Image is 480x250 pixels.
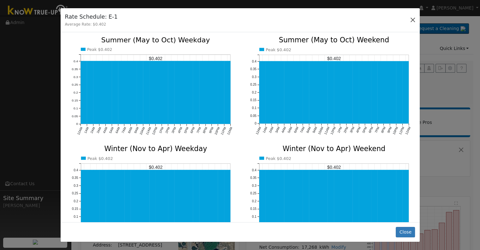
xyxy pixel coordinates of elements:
rect: onclick="" [365,170,371,232]
text: 0.3 [252,184,257,187]
text: 1PM [158,127,164,134]
text: 4AM [281,126,287,134]
rect: onclick="" [105,61,112,124]
text: 0.1 [74,107,78,110]
rect: onclick="" [199,170,205,232]
rect: onclick="" [396,61,403,124]
rect: onclick="" [218,170,224,232]
text: 5PM [362,126,368,134]
rect: onclick="" [193,61,199,124]
text: 7PM [196,127,202,134]
rect: onclick="" [118,61,124,124]
text: 0.35 [72,176,78,180]
text: Winter (Nov to Apr) Weekend [282,144,385,153]
rect: onclick="" [265,170,272,232]
text: 11PM [220,127,227,136]
text: 0.4 [74,59,78,63]
rect: onclick="" [187,170,193,232]
rect: onclick="" [353,61,359,124]
rect: onclick="" [93,61,99,124]
text: Peak $0.402 [266,47,291,52]
rect: onclick="" [193,170,199,232]
text: Summer (May to Oct) Weekday [101,36,210,44]
text: 0.3 [74,184,78,187]
text: 4PM [177,127,183,134]
rect: onclick="" [80,61,87,124]
text: 2AM [268,126,274,134]
rect: onclick="" [396,170,403,232]
rect: onclick="" [353,170,359,232]
text: 7AM [299,126,305,134]
rect: onclick="" [224,61,230,124]
rect: onclick="" [322,170,328,232]
rect: onclick="" [87,61,93,124]
rect: onclick="" [309,170,315,232]
text: 8PM [202,127,208,134]
text: Winter (Nov to Apr) Weekday [104,144,207,153]
text: 2PM [164,127,170,134]
text: 0.2 [252,199,257,203]
text: 12AM [255,126,262,135]
rect: onclick="" [137,170,143,232]
rect: onclick="" [87,170,93,232]
text: 3PM [171,127,177,134]
rect: onclick="" [149,170,156,232]
text: 1PM [337,126,343,134]
text: 0.25 [250,83,257,87]
text: 0.1 [74,215,78,218]
text: 6AM [115,127,121,134]
text: 9PM [387,126,393,134]
text: 0 [76,122,78,126]
rect: onclick="" [402,61,409,124]
rect: onclick="" [212,61,218,124]
rect: onclick="" [278,170,284,232]
rect: onclick="" [181,170,187,232]
text: 12AM [405,126,411,135]
text: 2AM [90,127,96,134]
text: 10AM [317,126,324,135]
text: 0.35 [72,67,78,71]
rect: onclick="" [303,170,309,232]
text: 5AM [108,127,114,134]
text: 0.3 [252,75,257,79]
rect: onclick="" [143,170,149,232]
span: Average Rate: $0.402 [65,22,106,27]
text: 0.35 [250,68,257,71]
rect: onclick="" [156,170,162,232]
button: Close [396,227,415,238]
rect: onclick="" [131,170,137,232]
rect: onclick="" [181,61,187,124]
rect: onclick="" [278,61,284,124]
text: 0 [255,122,257,125]
rect: onclick="" [224,170,230,232]
text: 10PM [214,127,220,136]
text: 0.1 [252,215,257,218]
text: 4AM [102,127,108,134]
rect: onclick="" [322,61,328,124]
text: 1AM [262,126,268,134]
text: 6PM [368,126,374,134]
rect: onclick="" [334,61,340,124]
rect: onclick="" [112,170,118,232]
rect: onclick="" [390,61,396,124]
rect: onclick="" [124,61,131,124]
rect: onclick="" [384,170,390,232]
text: 0.4 [252,60,257,63]
rect: onclick="" [328,61,334,124]
text: 11AM [145,127,152,136]
text: Summer (May to Oct) Weekend [279,36,389,44]
rect: onclick="" [143,61,149,124]
rect: onclick="" [187,61,193,124]
text: 2PM [343,126,349,134]
text: 9PM [208,127,214,134]
rect: onclick="" [112,61,118,124]
rect: onclick="" [303,61,309,124]
text: 0.15 [72,207,78,211]
text: 7AM [121,127,127,134]
rect: onclick="" [384,61,390,124]
rect: onclick="" [218,61,224,124]
text: $0.402 [327,56,341,61]
text: 5AM [287,126,293,134]
text: 0.05 [250,114,257,118]
rect: onclick="" [162,170,168,232]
